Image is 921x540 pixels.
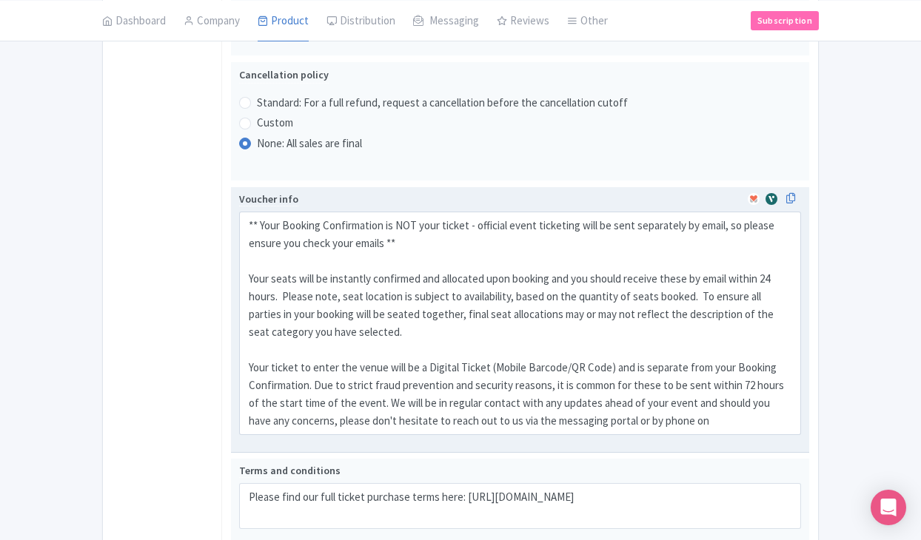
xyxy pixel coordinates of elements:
[257,115,293,132] label: Custom
[871,490,906,525] div: Open Intercom Messenger
[745,192,763,206] img: musement-review-widget-01-cdcb82dea4530aa52f361e0f447f8f5f.svg
[257,135,362,152] label: None: All sales are final
[257,95,628,112] label: Standard: For a full refund, request a cancellation before the cancellation cutoff
[239,68,329,81] span: Cancellation policy
[751,10,819,30] a: Subscription
[239,464,341,478] span: Terms and conditions
[763,192,780,206] img: viator-review-widget-01-363d65f17b203e82e80c83508294f9cc.svg
[239,483,801,529] textarea: Please find our full ticket purchase terms here: [URL][DOMAIN_NAME]
[239,192,298,206] span: Voucher info
[239,212,801,435] textarea: ** Your Booking Confirmation is NOT your ticket - official event ticketing will be sent separatel...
